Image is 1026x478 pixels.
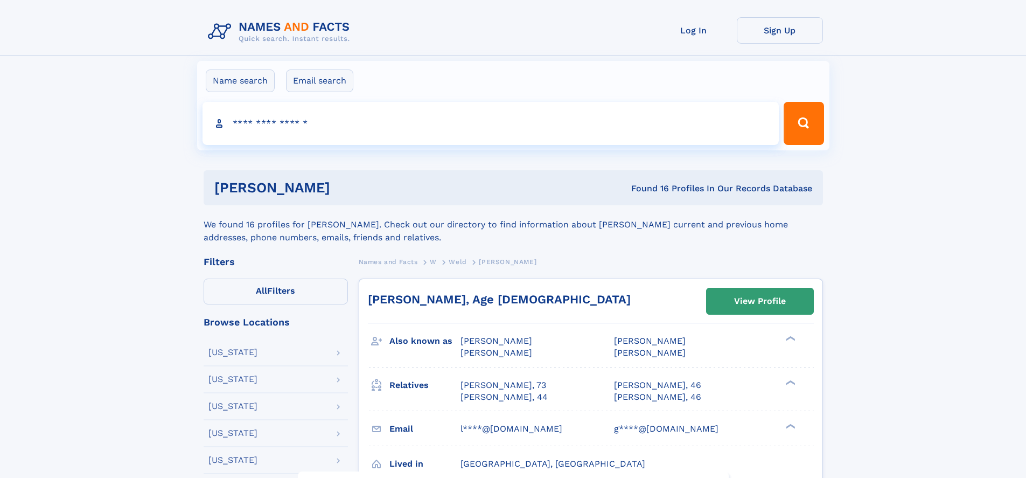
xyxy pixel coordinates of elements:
[389,455,460,473] h3: Lived in
[614,391,701,403] a: [PERSON_NAME], 46
[460,336,532,346] span: [PERSON_NAME]
[784,102,823,145] button: Search Button
[203,102,779,145] input: search input
[204,317,348,327] div: Browse Locations
[614,336,686,346] span: [PERSON_NAME]
[204,279,348,304] label: Filters
[614,348,686,358] span: [PERSON_NAME]
[389,420,460,438] h3: Email
[204,205,823,244] div: We found 16 profiles for [PERSON_NAME]. Check out our directory to find information about [PERSON...
[256,286,267,296] span: All
[208,402,257,411] div: [US_STATE]
[430,258,437,266] span: W
[480,183,812,195] div: Found 16 Profiles In Our Records Database
[783,422,796,429] div: ❯
[389,376,460,394] h3: Relatives
[479,258,536,266] span: [PERSON_NAME]
[430,255,437,268] a: W
[734,289,786,314] div: View Profile
[208,375,257,384] div: [US_STATE]
[460,459,645,469] span: [GEOGRAPHIC_DATA], [GEOGRAPHIC_DATA]
[208,429,257,438] div: [US_STATE]
[783,335,796,342] div: ❯
[214,181,481,195] h1: [PERSON_NAME]
[651,17,737,44] a: Log In
[707,288,813,314] a: View Profile
[460,348,532,358] span: [PERSON_NAME]
[368,293,631,306] a: [PERSON_NAME], Age [DEMOGRAPHIC_DATA]
[460,391,548,403] a: [PERSON_NAME], 44
[208,456,257,465] div: [US_STATE]
[208,348,257,357] div: [US_STATE]
[359,255,418,268] a: Names and Facts
[389,332,460,350] h3: Also known as
[449,255,466,268] a: Weld
[614,379,701,391] a: [PERSON_NAME], 46
[206,70,275,92] label: Name search
[783,379,796,386] div: ❯
[449,258,466,266] span: Weld
[204,257,348,267] div: Filters
[737,17,823,44] a: Sign Up
[460,379,546,391] a: [PERSON_NAME], 73
[286,70,353,92] label: Email search
[204,17,359,46] img: Logo Names and Facts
